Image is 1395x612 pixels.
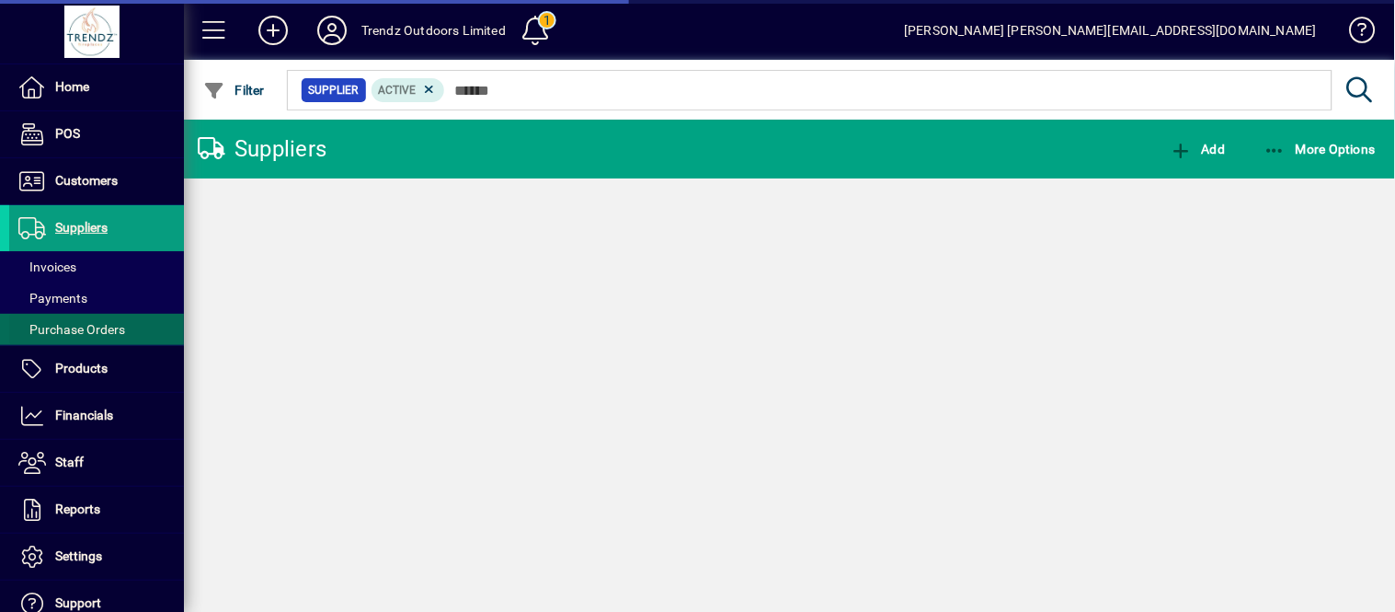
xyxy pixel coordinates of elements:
span: Invoices [18,260,76,274]
a: Customers [9,158,184,204]
span: Financials [55,408,113,422]
a: Staff [9,440,184,486]
span: Support [55,595,101,610]
button: More Options [1260,133,1381,166]
a: Knowledge Base [1335,4,1372,64]
span: Settings [55,548,102,563]
div: Trendz Outdoors Limited [361,16,506,45]
span: Add [1170,142,1225,156]
span: Supplier [309,81,359,99]
a: Financials [9,393,184,439]
span: Active [379,84,417,97]
button: Add [1165,133,1229,166]
a: Invoices [9,251,184,283]
button: Profile [303,14,361,47]
span: Customers [55,173,118,188]
mat-chip: Activation Status: Active [372,78,445,102]
a: Settings [9,534,184,580]
span: Reports [55,502,100,516]
button: Filter [199,74,269,107]
span: Suppliers [55,220,108,235]
span: More Options [1264,142,1377,156]
button: Add [244,14,303,47]
a: Home [9,64,184,110]
div: [PERSON_NAME] [PERSON_NAME][EMAIL_ADDRESS][DOMAIN_NAME] [904,16,1317,45]
span: Filter [203,83,265,98]
span: POS [55,126,80,141]
span: Purchase Orders [18,322,125,337]
a: Reports [9,487,184,533]
span: Products [55,361,108,375]
a: Products [9,346,184,392]
span: Home [55,79,89,94]
a: POS [9,111,184,157]
span: Payments [18,291,87,306]
a: Purchase Orders [9,314,184,345]
span: Staff [55,455,84,469]
div: Suppliers [198,134,326,164]
a: Payments [9,283,184,314]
